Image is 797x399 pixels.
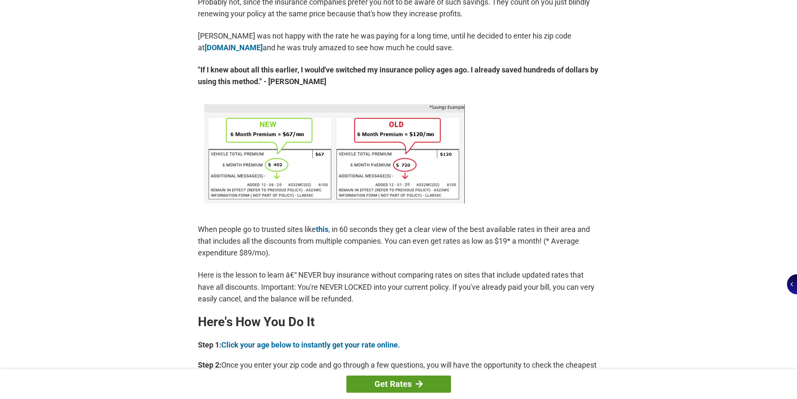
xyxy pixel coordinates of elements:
[198,64,600,88] strong: "If I knew about all this earlier, I would've switched my insurance policy ages ago. I already sa...
[198,315,600,329] h2: Here's How You Do It
[198,30,600,54] p: [PERSON_NAME] was not happy with the rate he was paying for a long time, until he decided to ente...
[198,340,221,349] b: Step 1:
[198,224,600,259] p: When people go to trusted sites like , in 60 seconds they get a clear view of the best available ...
[316,225,328,234] a: this
[198,269,600,304] p: Here is the lesson to learn â€“ NEVER buy insurance without comparing rates on sites that include...
[221,340,400,349] a: Click your age below to instantly get your rate online.
[205,43,263,52] a: [DOMAIN_NAME]
[198,359,600,383] p: Once you enter your zip code and go through a few questions, you will have the opportunity to che...
[204,104,465,203] img: savings
[198,360,221,369] b: Step 2:
[346,376,451,393] a: Get Rates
